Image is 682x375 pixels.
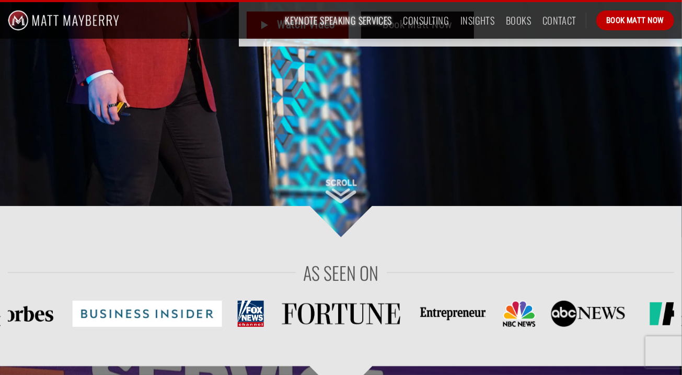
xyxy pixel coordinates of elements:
a: Contact [542,11,576,30]
a: Consulting [403,11,449,30]
a: Books [506,11,531,30]
span: As Seen On [304,258,379,287]
a: Book Matt Now [596,10,674,30]
img: Matt Mayberry [8,2,119,39]
a: Insights [460,11,494,30]
a: Keynote Speaking Services [285,11,391,30]
span: Book Matt Now [606,14,664,27]
img: Scroll Down [326,179,357,203]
